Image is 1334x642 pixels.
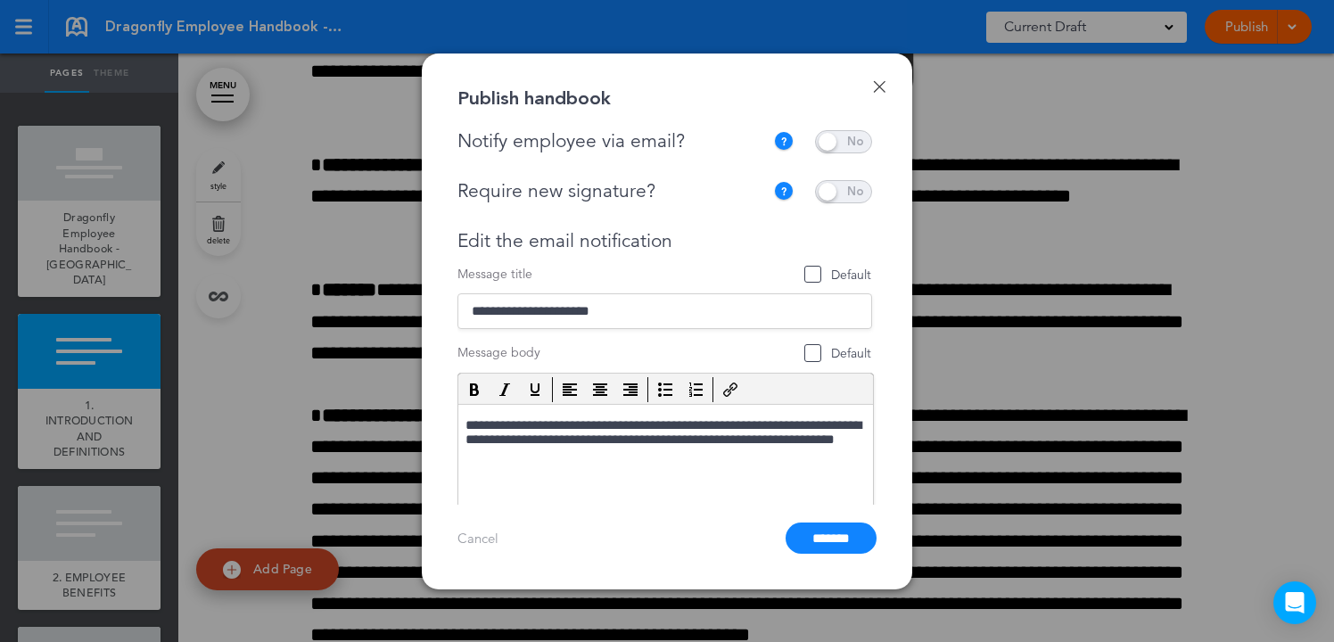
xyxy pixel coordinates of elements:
[457,89,611,108] div: Publish handbook
[805,345,871,362] span: Default
[586,377,614,402] div: Align center
[457,530,498,547] a: Cancel
[681,377,710,402] div: Numbered list
[716,377,745,402] div: Insert/edit link
[457,344,540,361] span: Message body
[457,130,773,152] div: Notify employee via email?
[805,267,871,284] span: Default
[457,180,764,202] div: Require new signature?
[521,377,549,402] div: Underline
[1273,581,1316,624] div: Open Intercom Messenger
[458,405,873,565] iframe: Rich Text Area. Press ALT-F9 for menu. Press ALT-F10 for toolbar. Press ALT-0 for help
[457,230,872,252] div: Edit the email notification
[773,181,795,202] img: tooltip_icon.svg
[616,377,645,402] div: Align right
[773,131,795,152] img: tooltip_icon.svg
[490,377,519,402] div: Italic
[460,377,489,402] div: Bold
[651,377,679,402] div: Bullet list
[457,266,532,283] span: Message title
[873,80,885,93] a: Done
[556,377,584,402] div: Align left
